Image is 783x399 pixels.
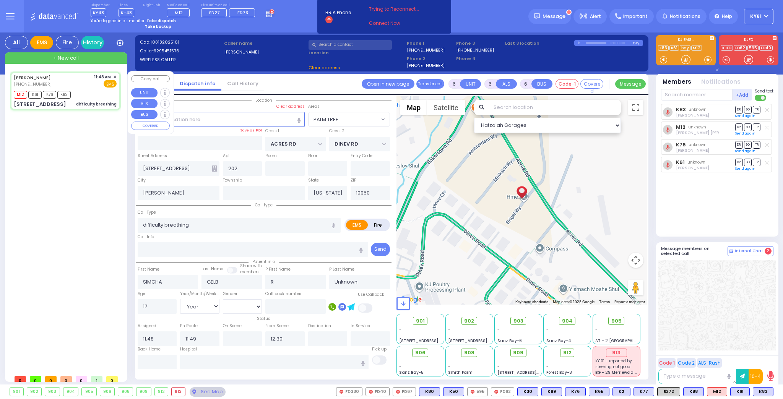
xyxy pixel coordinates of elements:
label: Pick up [372,346,387,352]
span: TR [753,123,760,131]
span: BRIA Phone [325,9,351,16]
label: Turn off text [755,94,767,102]
label: KJFD [719,38,778,43]
label: Location [309,50,404,56]
label: Clear address [276,104,305,110]
div: difficulty breathing [76,101,117,107]
img: comment-alt.png [729,250,733,253]
span: Patient info [249,259,279,264]
span: Sanz Bay-6 [497,338,522,344]
div: FD330 [336,387,362,396]
img: red-radio-icon.svg [340,390,343,394]
div: K65 [589,387,609,396]
input: Search location here [138,112,305,127]
img: red-radio-icon.svg [471,390,474,394]
span: TR [753,106,760,113]
label: Cross 2 [329,128,344,134]
label: Entry Code [351,153,372,159]
span: KY61 [750,13,762,20]
button: COVERED [131,122,170,130]
div: 903 [45,388,60,396]
span: TR [753,159,760,166]
div: K88 [683,387,704,396]
div: 906 [100,388,115,396]
button: KY61 [744,9,773,24]
span: Call type [251,202,276,208]
span: - [546,326,549,332]
span: 0 [15,376,26,382]
label: Room [265,153,277,159]
button: Transfer call [416,79,444,89]
span: PALM TREE [309,112,379,126]
a: K83 [676,107,686,112]
div: K30 [517,387,538,396]
div: K50 [443,387,464,396]
label: En Route [180,323,198,329]
label: Save as POI [240,128,262,133]
button: 10-4 [749,369,763,384]
span: ✕ [113,74,117,80]
a: KJFD [721,45,733,51]
span: 0 [76,376,87,382]
button: Toggle fullscreen view [628,100,643,115]
a: Call History [221,80,264,87]
span: Dov Guttman [676,112,709,118]
button: Copy call [131,75,170,83]
label: Last 3 location [505,40,574,47]
span: 912 [563,349,572,357]
a: Open in new page [362,79,414,89]
div: K76 [565,387,586,396]
span: [0818202516] [150,39,179,45]
button: ALS [496,79,517,89]
div: EMS [30,36,53,49]
label: Township [223,177,242,183]
label: Areas [308,104,320,110]
label: Apt [223,153,230,159]
span: Message [543,13,565,20]
label: Gender [223,291,237,297]
div: K89 [541,387,562,396]
label: WIRELESS CALLER [140,57,222,63]
span: 903 [513,317,523,325]
button: Drag Pegman onto the map to open Street View [628,280,643,295]
span: K76 [43,91,56,99]
div: BLS [517,387,538,396]
div: K83 [753,387,773,396]
div: K61 [730,387,750,396]
span: 0 [30,376,41,382]
a: K61 [676,159,685,165]
div: 902 [27,388,42,396]
a: Connect Now [369,20,429,27]
strong: Take backup [145,24,171,29]
input: Search location [489,100,621,115]
a: FD40 [759,45,773,51]
label: Cross 1 [265,128,279,134]
a: Send again [735,131,755,136]
label: Medic on call [167,3,192,8]
span: + New call [53,54,79,62]
span: Phone 3 [456,40,503,47]
div: BLS [443,387,464,396]
div: 595 [467,387,488,396]
a: Dispatch info [174,80,221,87]
span: K-48 [119,8,134,17]
button: UNIT [131,88,158,97]
span: 908 [464,349,474,357]
a: bay [680,45,690,51]
div: BLS [683,387,704,396]
a: History [81,36,104,49]
span: SO [744,123,752,131]
span: Aron Polatsek [676,165,709,171]
span: AT - 2 [GEOGRAPHIC_DATA] [595,338,652,344]
span: Moshe Mier Silberstein [676,130,744,136]
span: [STREET_ADDRESS][PERSON_NAME] [448,338,520,344]
span: M12 [14,91,27,99]
span: unknown [687,159,705,165]
span: - [595,326,598,332]
div: 901 [10,388,23,396]
div: BLS [634,387,654,396]
button: Notifications [701,78,741,86]
span: 0 [45,376,57,382]
img: red-radio-icon.svg [494,390,498,394]
span: 905 [611,317,622,325]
